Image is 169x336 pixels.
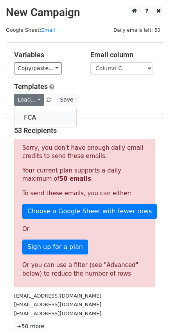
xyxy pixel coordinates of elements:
[14,111,76,124] a: FCA
[41,27,55,33] a: Email
[111,27,163,33] a: Daily emails left: 50
[130,298,169,336] iframe: Chat Widget
[6,6,163,19] h2: New Campaign
[14,293,101,299] small: [EMAIL_ADDRESS][DOMAIN_NAME]
[111,26,163,35] span: Daily emails left: 50
[56,94,77,106] button: Save
[22,240,88,254] a: Sign up for a plan
[22,189,147,198] p: To send these emails, you can either:
[14,321,47,331] a: +50 more
[22,225,147,233] p: Or
[22,144,147,160] p: Sorry, you don't have enough daily email credits to send these emails.
[22,261,147,278] div: Or you can use a filter (see "Advanced" below) to reduce the number of rows
[22,167,147,183] p: Your current plan supports a daily maximum of .
[14,126,155,135] h5: 53 Recipients
[14,51,79,59] h5: Variables
[14,62,62,74] a: Copy/paste...
[59,175,91,182] strong: 50 emails
[14,311,101,316] small: [EMAIL_ADDRESS][DOMAIN_NAME]
[14,94,44,106] a: Load...
[14,301,101,307] small: [EMAIL_ADDRESS][DOMAIN_NAME]
[14,82,48,91] a: Templates
[90,51,155,59] h5: Email column
[22,204,157,219] a: Choose a Google Sheet with fewer rows
[6,27,55,33] small: Google Sheet:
